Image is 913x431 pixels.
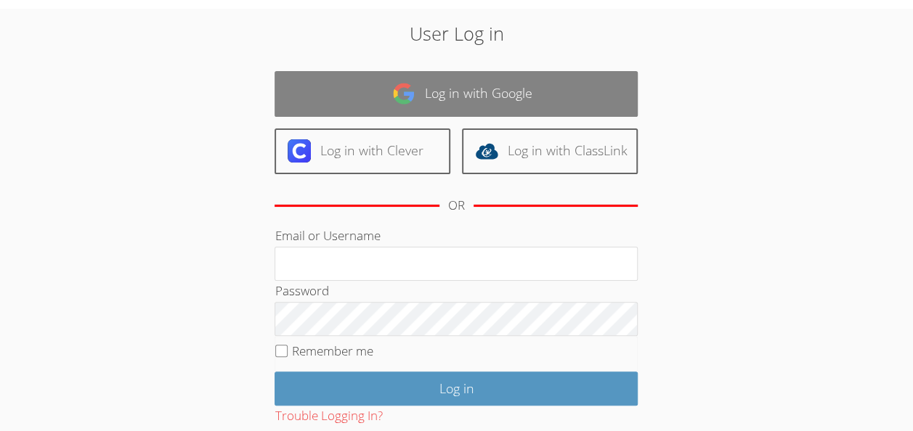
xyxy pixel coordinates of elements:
[275,71,638,117] a: Log in with Google
[275,282,328,299] label: Password
[275,227,380,244] label: Email or Username
[292,342,373,359] label: Remember me
[392,82,415,105] img: google-logo-50288ca7cdecda66e5e0955fdab243c47b7ad437acaf1139b6f446037453330a.svg
[210,20,703,47] h2: User Log in
[475,139,498,163] img: classlink-logo-d6bb404cc1216ec64c9a2012d9dc4662098be43eaf13dc465df04b49fa7ab582.svg
[275,128,450,174] a: Log in with Clever
[462,128,638,174] a: Log in with ClassLink
[288,139,311,163] img: clever-logo-6eab21bc6e7a338710f1a6ff85c0baf02591cd810cc4098c63d3a4b26e2feb20.svg
[275,372,638,406] input: Log in
[275,406,382,427] button: Trouble Logging In?
[448,195,465,216] div: OR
